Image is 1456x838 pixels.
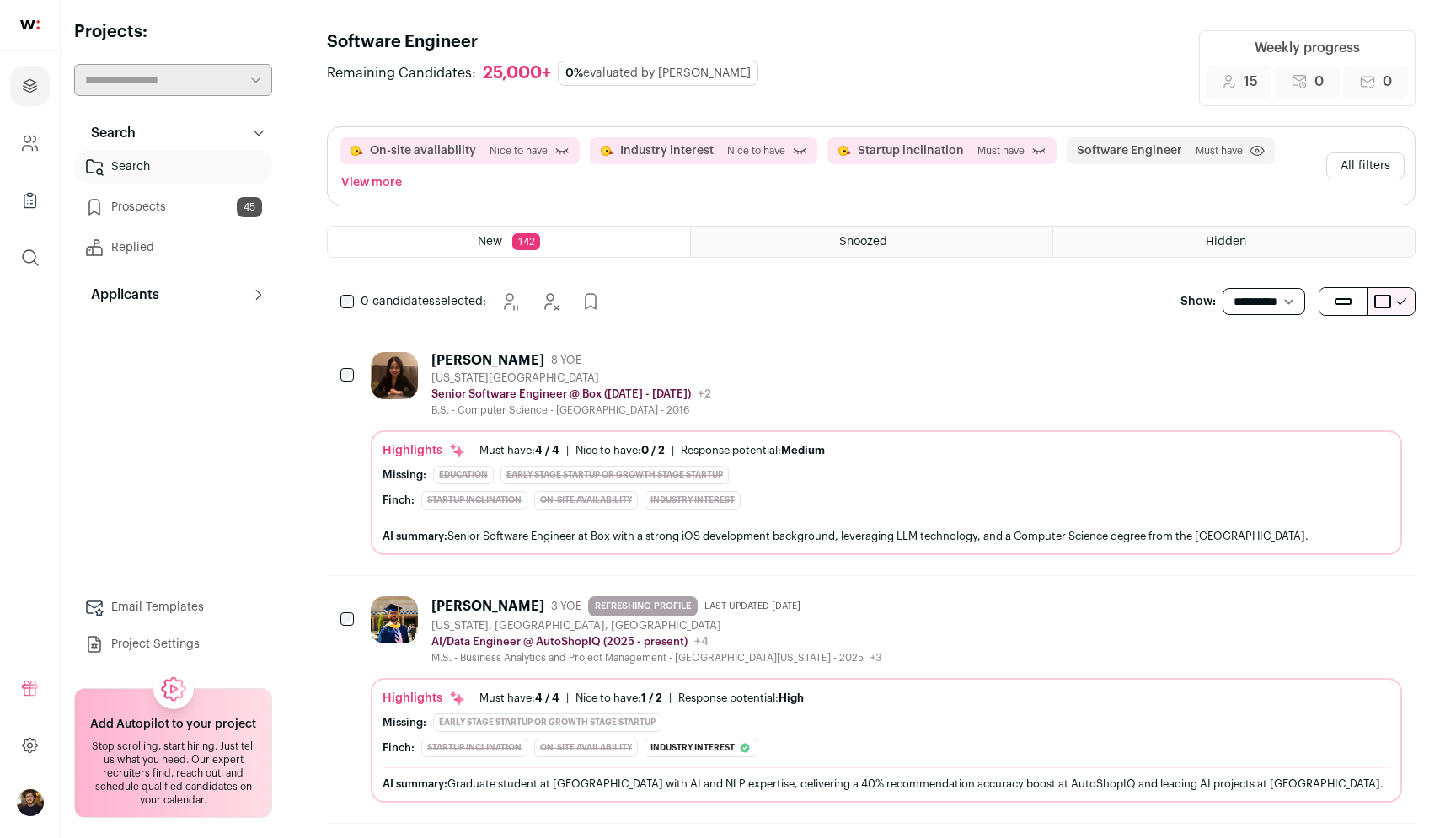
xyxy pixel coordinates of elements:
[533,285,567,318] button: Hide
[74,688,272,818] a: Add Autopilot to your project Stop scrolling, start hiring. Just tell us what you need. Our exper...
[74,590,272,624] a: Email Templates
[620,142,714,159] button: Industry interest
[433,466,494,484] div: Education
[433,713,661,732] div: Early Stage Startup or Growth Stage Startup
[1196,144,1243,157] span: Must have
[431,598,544,615] div: [PERSON_NAME]
[371,596,1402,803] a: [PERSON_NAME] 3 YOE REFRESHING PROFILE Last updated [DATE] [US_STATE], [GEOGRAPHIC_DATA], [GEOGRA...
[704,600,800,613] span: Last updated [DATE]
[551,354,581,367] span: 8 YOE
[383,468,426,482] div: Missing:
[17,789,44,816] button: Open dropdown
[535,445,559,456] span: 4 / 4
[10,123,50,163] a: Company and ATS Settings
[493,285,527,318] button: Snooze
[779,692,804,703] span: High
[90,716,256,733] h2: Add Autopilot to your project
[694,636,709,648] span: +4
[327,63,476,83] span: Remaining Candidates:
[431,651,881,665] div: M.S. - Business Analytics and Project Management - [GEOGRAPHIC_DATA][US_STATE] - 2025
[479,691,559,705] div: Must have:
[74,150,272,184] a: Search
[383,531,447,542] span: AI summary:
[551,600,581,613] span: 3 YOE
[431,635,688,649] p: AI/Data Engineer @ AutoShopIQ (2025 - present)
[698,388,711,400] span: +2
[727,144,785,157] span: Nice to have
[858,142,964,159] button: Startup inclination
[575,691,662,705] div: Nice to have:
[383,690,466,707] div: Highlights
[1314,72,1324,92] span: 0
[558,61,758,86] div: evaluated by [PERSON_NAME]
[645,491,741,510] div: Industry interest
[490,144,548,157] span: Nice to have
[74,116,272,150] button: Search
[383,778,447,789] span: AI summary:
[1053,227,1415,257] a: Hidden
[534,491,638,510] div: On-site availability
[338,171,405,195] button: View more
[1326,152,1405,179] button: All filters
[645,739,757,757] div: Industry interest
[383,741,415,755] div: Finch:
[81,285,159,305] p: Applicants
[1206,236,1246,248] span: Hidden
[85,739,261,807] div: Stop scrolling, start hiring. Just tell us what you need. Our expert recruiters find, reach out, ...
[74,20,272,44] h2: Projects:
[641,445,665,456] span: 0 / 2
[20,20,40,29] img: wellfound-shorthand-0d5821cbd27db2630d0214b213865d53afaa358527fdda9d0ea32b1df1b89c2c.svg
[839,236,887,248] span: Snoozed
[479,444,825,457] ul: | |
[479,444,559,457] div: Must have:
[565,67,583,79] span: 0%
[383,775,1390,793] div: Graduate student at [GEOGRAPHIC_DATA] with AI and NLP expertise, delivering a 40% recommendation ...
[10,180,50,221] a: Company Lists
[431,403,711,417] div: B.S. - Computer Science - [GEOGRAPHIC_DATA] - 2016
[483,63,551,84] div: 25,000+
[383,494,415,507] div: Finch:
[479,691,804,705] ul: | |
[361,293,486,310] span: selected:
[81,123,136,143] p: Search
[361,296,435,307] span: 0 candidates
[74,627,272,661] a: Project Settings
[681,444,825,457] div: Response potential:
[74,190,272,224] a: Prospects45
[327,30,768,54] h1: Software Engineer
[431,619,881,633] div: [US_STATE], [GEOGRAPHIC_DATA], [GEOGRAPHIC_DATA]
[478,236,502,248] span: New
[431,371,711,385] div: [US_STATE][GEOGRAPHIC_DATA]
[10,66,50,106] a: Projects
[237,197,262,217] span: 45
[1077,142,1182,159] button: Software Engineer
[74,231,272,264] a: Replied
[588,596,698,616] span: REFRESHING PROFILE
[371,596,418,643] img: b9a110323f8b3addd49d986815bbaad33871e26e6915aab72a3d6bf21578c93d.jpg
[781,445,825,456] span: Medium
[641,692,662,703] span: 1 / 2
[17,789,44,816] img: 19844859-medium_jpg
[1255,38,1360,58] div: Weekly progress
[431,387,691,401] p: Senior Software Engineer @ Box ([DATE] - [DATE])
[74,278,272,312] button: Applicants
[383,716,426,729] div: Missing:
[383,442,466,459] div: Highlights
[535,692,559,703] span: 4 / 4
[512,233,540,250] span: 142
[534,739,638,757] div: On-site availability
[383,527,1390,545] div: Senior Software Engineer at Box with a strong iOS development background, leveraging LLM technolo...
[1180,293,1216,310] p: Show:
[371,352,1402,555] a: [PERSON_NAME] 8 YOE [US_STATE][GEOGRAPHIC_DATA] Senior Software Engineer @ Box ([DATE] - [DATE]) ...
[574,285,608,318] button: Add to Prospects
[1244,72,1258,92] span: 15
[691,227,1052,257] a: Snoozed
[500,466,729,484] div: Early Stage Startup or Growth Stage Startup
[371,352,418,399] img: f3f141a0b50d031c457bfb0aaa3246c7b26c1dbf489c219fd38de2b2716b03ab.jpg
[421,491,527,510] div: Startup inclination
[1383,72,1392,92] span: 0
[421,739,527,757] div: Startup inclination
[870,653,881,663] span: +3
[575,444,665,457] div: Nice to have:
[370,142,476,159] button: On-site availability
